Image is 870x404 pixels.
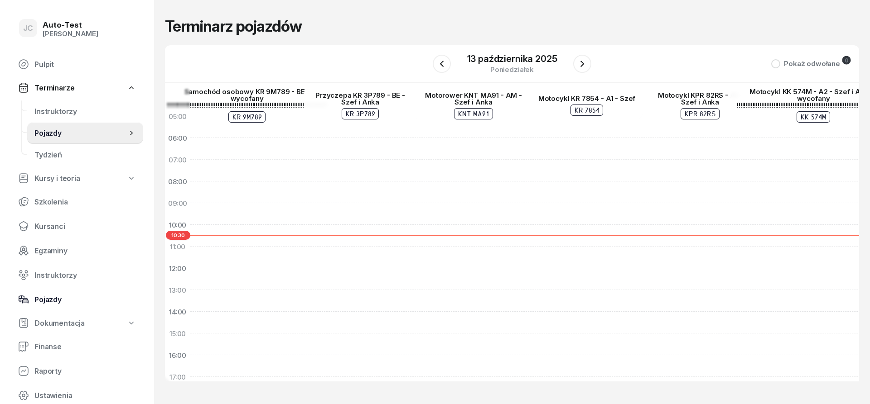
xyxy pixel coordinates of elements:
[311,92,410,105] div: Przyczepa KR 3P789 - BE - Szef i Anka
[165,192,190,214] div: 09:00
[304,89,417,122] a: Przyczepa KR 3P789 - BE - Szef i AnkaKR 3P789
[11,289,143,310] a: Pojazdy
[11,191,143,213] a: Szkolenia
[11,168,143,188] a: Kursy i teoria
[165,366,190,388] div: 17:00
[531,92,643,119] a: Motocykl KR 7854 - A1 - SzefKR 7854
[538,95,636,102] div: Motocykl KR 7854 - A1 - Szef
[34,319,85,328] span: Dokumentacja
[27,100,143,122] a: Instruktorzy
[159,86,334,125] a: Samochód osobowy KR 9M789 - BE - wycofany !!!!!!!!!!!!!!!!!!!!!!!!!!!!!!!!!!!!!!!!!!!!!!!!!!!!!!!...
[11,53,143,75] a: Pulpit
[165,301,190,323] div: 14:00
[165,323,190,344] div: 15:00
[43,21,98,29] div: Auto-Test
[570,105,604,116] div: KR 7854
[34,151,136,159] span: Tydzień
[228,111,266,123] div: KR 9M789
[784,60,840,67] div: Pokaż odwołane
[27,144,143,166] a: Tydzień
[34,247,136,255] span: Egzaminy
[34,60,136,69] span: Pulpit
[34,342,136,351] span: Finanse
[165,257,190,279] div: 12:00
[165,171,190,192] div: 08:00
[165,344,190,366] div: 16:00
[34,391,136,400] span: Ustawienia
[34,198,136,206] span: Szkolenia
[34,107,136,116] span: Instruktorzy
[34,84,74,92] span: Terminarze
[454,108,493,119] div: KNT MA91
[417,89,530,122] a: Motorower KNT MA91 - AM - Szef i AnkaKNT MA91
[11,78,143,98] a: Terminarze
[651,92,749,105] div: Motocykl KPR 82RS - A1 - Szef i Anka
[165,214,190,236] div: 10:00
[11,240,143,261] a: Egzaminy
[165,279,190,301] div: 13:00
[165,236,190,257] div: 11:00
[166,231,190,240] span: 10:30
[342,108,379,119] div: KR 3P789
[11,313,143,333] a: Dokumentacja
[34,295,136,304] span: Pojazdy
[842,56,851,64] div: 0
[11,215,143,237] a: Kursanci
[11,360,143,382] a: Raporty
[165,18,302,34] h1: Terminarz pojazdów
[643,89,757,122] a: Motocykl KPR 82RS - A1 - Szef i AnkaKPR 82RS
[467,54,557,63] div: 13 października 2025
[11,264,143,286] a: Instruktorzy
[34,271,136,280] span: Instruktorzy
[34,367,136,375] span: Raporty
[424,92,523,105] div: Motorower KNT MA91 - AM - Szef i Anka
[165,149,190,171] div: 07:00
[34,174,80,183] span: Kursy i teoria
[681,108,720,119] div: KPR 82RS
[34,222,136,231] span: Kursanci
[467,66,557,73] div: poniedziałek
[11,336,143,357] a: Finanse
[167,88,327,109] div: Samochód osobowy KR 9M789 - BE - wycofany !!!!!!!!!!!!!!!!!!!!!!!!!!!!!!!!!!!!!!!!!!!!!!!!!!!!!!!...
[23,24,34,32] span: JC
[165,127,190,149] div: 06:00
[27,122,143,144] a: Pojazdy
[43,30,98,38] div: [PERSON_NAME]
[34,129,127,138] span: Pojazdy
[165,105,190,127] div: 05:00
[797,111,831,123] div: KK 574M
